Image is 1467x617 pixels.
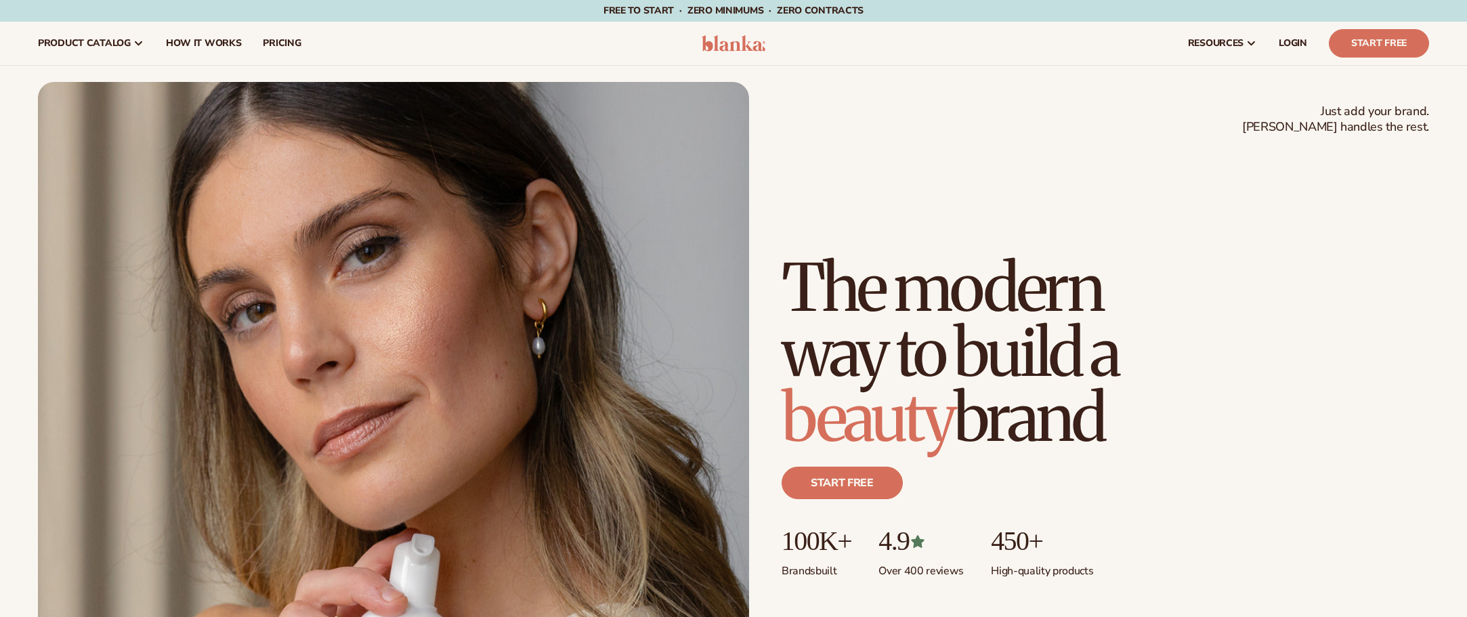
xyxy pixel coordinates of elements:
span: pricing [263,38,301,49]
a: resources [1177,22,1268,65]
p: Over 400 reviews [878,556,964,578]
span: resources [1188,38,1243,49]
p: 450+ [991,526,1093,556]
h1: The modern way to build a brand [782,255,1215,450]
p: High-quality products [991,556,1093,578]
a: LOGIN [1268,22,1318,65]
a: product catalog [27,22,155,65]
span: beauty [782,377,954,459]
span: LOGIN [1279,38,1307,49]
p: 4.9 [878,526,964,556]
p: Brands built [782,556,851,578]
span: Free to start · ZERO minimums · ZERO contracts [603,4,864,17]
a: Start Free [1329,29,1429,58]
a: Start free [782,467,903,499]
span: Just add your brand. [PERSON_NAME] handles the rest. [1242,104,1429,135]
p: 100K+ [782,526,851,556]
a: How It Works [155,22,253,65]
a: pricing [252,22,312,65]
span: How It Works [166,38,242,49]
span: product catalog [38,38,131,49]
img: logo [702,35,766,51]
